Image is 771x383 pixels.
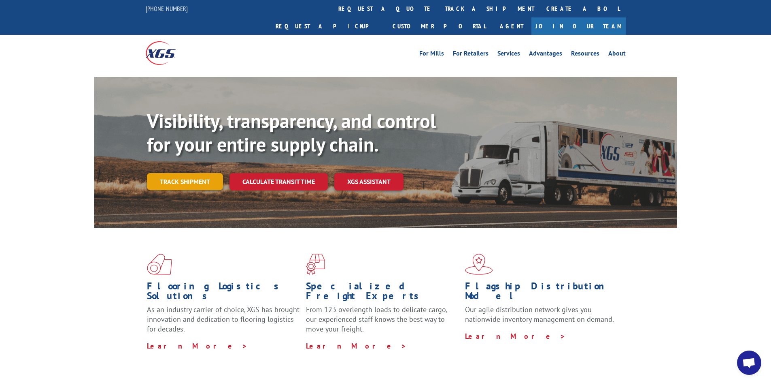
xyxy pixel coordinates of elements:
[465,254,493,275] img: xgs-icon-flagship-distribution-model-red
[306,281,459,305] h1: Specialized Freight Experts
[419,50,444,59] a: For Mills
[497,50,520,59] a: Services
[306,341,407,351] a: Learn More >
[453,50,489,59] a: For Retailers
[571,50,599,59] a: Resources
[334,173,404,190] a: XGS ASSISTANT
[147,341,248,351] a: Learn More >
[147,173,223,190] a: Track shipment
[147,108,436,157] b: Visibility, transparency, and control for your entire supply chain.
[529,50,562,59] a: Advantages
[147,281,300,305] h1: Flooring Logistics Solutions
[531,17,626,35] a: Join Our Team
[465,305,614,324] span: Our agile distribution network gives you nationwide inventory management on demand.
[147,254,172,275] img: xgs-icon-total-supply-chain-intelligence-red
[608,50,626,59] a: About
[492,17,531,35] a: Agent
[306,254,325,275] img: xgs-icon-focused-on-flooring-red
[465,281,618,305] h1: Flagship Distribution Model
[737,351,761,375] a: Open chat
[465,332,566,341] a: Learn More >
[270,17,387,35] a: Request a pickup
[229,173,328,190] a: Calculate transit time
[146,4,188,13] a: [PHONE_NUMBER]
[387,17,492,35] a: Customer Portal
[147,305,299,334] span: As an industry carrier of choice, XGS has brought innovation and dedication to flooring logistics...
[306,305,459,341] p: From 123 overlength loads to delicate cargo, our experienced staff knows the best way to move you...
